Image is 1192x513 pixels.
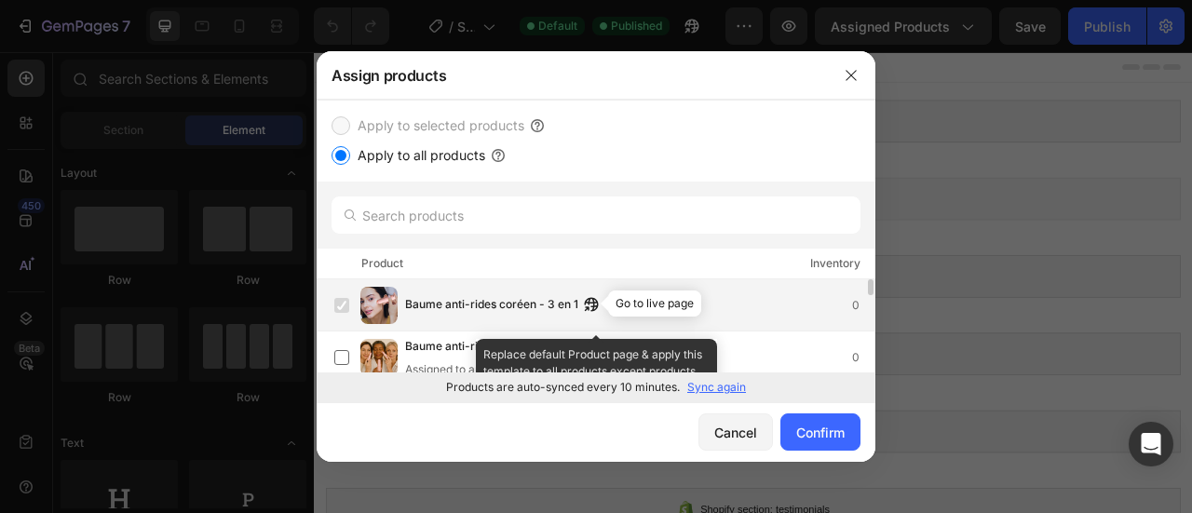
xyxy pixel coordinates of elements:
div: Inventory [810,254,860,273]
div: Open Intercom Messenger [1129,422,1173,466]
span: Shopify section: icons-with-content [473,372,674,395]
p: Products are auto-synced every 10 minutes. [446,379,680,396]
span: Shopify section: image-slider [491,471,657,493]
input: Search products [332,196,860,234]
div: Product [361,254,403,273]
img: product-img [360,287,398,324]
label: Apply to all products [350,144,485,167]
img: product-img [360,339,398,376]
div: Cancel [714,423,757,442]
div: Confirm [796,423,845,442]
div: Assigned to another template [405,361,643,378]
div: 0 [852,348,874,367]
span: Product information [517,76,630,99]
div: Assign products [317,51,827,100]
div: /> [317,100,875,402]
span: Shopify section: custom-columns [479,274,670,296]
span: Baume anti-rides coréen Velessa 3 en 1 [405,337,614,358]
div: 0 [852,296,874,315]
button: Confirm [780,413,860,451]
p: Sync again [687,379,746,396]
button: Cancel [698,413,773,451]
span: Baume anti-rides coréen - 3 en 1 [405,295,578,316]
label: Apply to selected products [350,115,524,137]
span: Related products [524,175,623,197]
